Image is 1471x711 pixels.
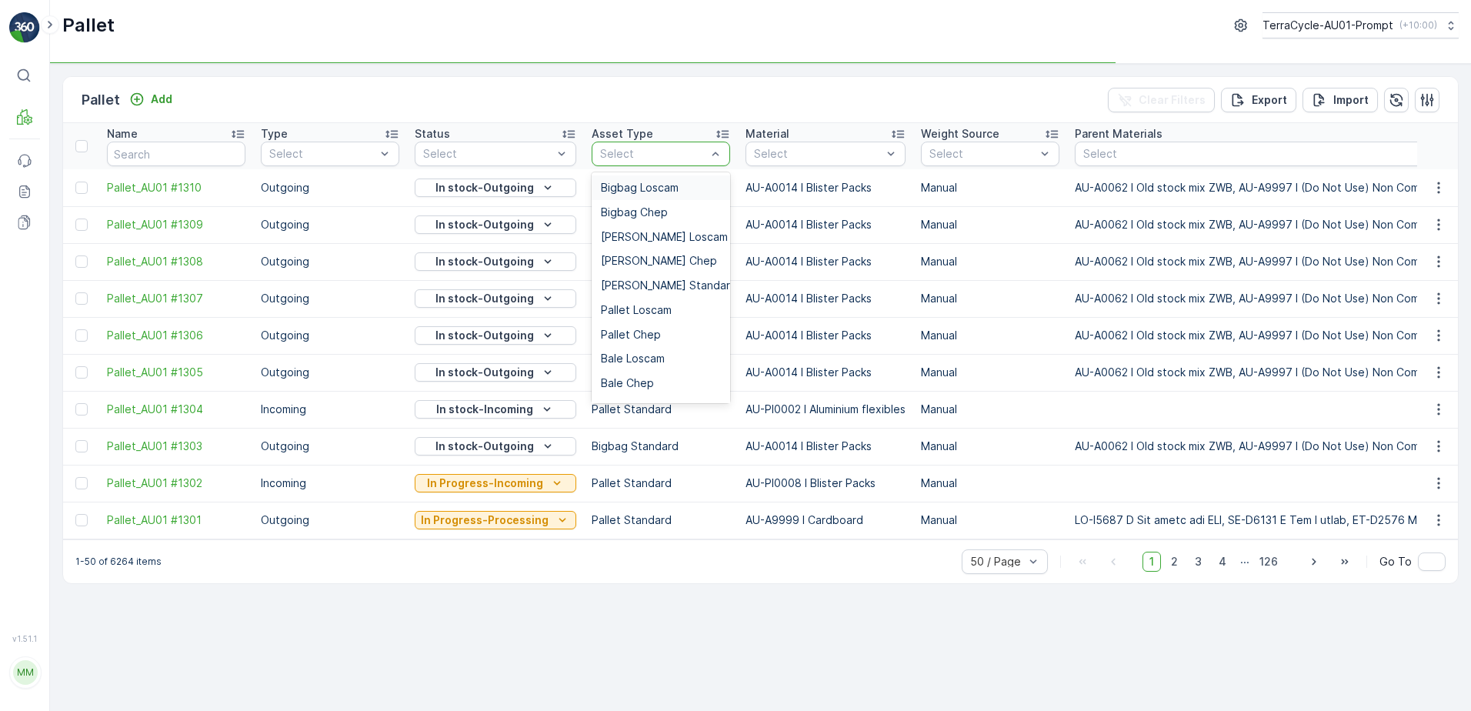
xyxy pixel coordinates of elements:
[1252,92,1287,108] p: Export
[415,179,576,197] button: In stock-Outgoing
[1263,12,1459,38] button: TerraCycle-AU01-Prompt(+10:00)
[1212,552,1233,572] span: 4
[665,13,803,32] p: 1674604878288630G
[107,291,245,306] a: Pallet_AU01 #1307
[261,217,399,232] p: Outgoing
[415,326,576,345] button: In stock-Outgoing
[601,255,717,267] span: [PERSON_NAME] Chep
[1253,552,1285,572] span: 126
[435,254,534,269] p: In stock-Outgoing
[269,146,375,162] p: Select
[746,291,906,306] p: AU-A0014 I Blister Packs
[75,440,88,452] div: Toggle Row Selected
[75,514,88,526] div: Toggle Row Selected
[435,180,534,195] p: In stock-Outgoing
[13,329,95,342] span: Material Type :
[75,556,162,568] p: 1-50 of 6264 items
[1379,554,1412,569] span: Go To
[1188,552,1209,572] span: 3
[107,254,245,269] a: Pallet_AU01 #1308
[75,366,88,379] div: Toggle Row Selected
[592,126,653,142] p: Asset Type
[435,439,534,454] p: In stock-Outgoing
[921,512,1059,528] p: Manual
[1221,88,1296,112] button: Export
[921,126,999,142] p: Weight Source
[107,126,138,142] p: Name
[13,252,51,265] span: Name :
[51,252,168,265] span: 1674604878288630G
[1263,18,1393,33] p: TerraCycle-AU01-Prompt
[107,402,245,417] span: Pallet_AU01 #1304
[261,291,399,306] p: Outgoing
[929,146,1036,162] p: Select
[921,180,1059,195] p: Manual
[261,402,399,417] p: Incoming
[107,328,245,343] span: Pallet_AU01 #1306
[123,90,178,108] button: Add
[601,377,654,389] span: Bale Chep
[9,12,40,43] img: logo
[86,379,109,392] span: 0 kg
[592,402,730,417] p: Pallet Standard
[107,365,245,380] a: Pallet_AU01 #1305
[151,92,172,107] p: Add
[1142,552,1161,572] span: 1
[82,278,118,291] span: [DATE]
[107,142,245,166] input: Search
[75,182,88,194] div: Toggle Row Selected
[107,439,245,454] a: Pallet_AU01 #1303
[436,402,533,417] p: In stock-Incoming
[435,328,534,343] p: In stock-Outgoing
[435,291,534,306] p: In stock-Outgoing
[87,303,124,316] span: 1.36 kg
[746,365,906,380] p: AU-A0014 I Blister Packs
[62,13,115,38] p: Pallet
[415,437,576,456] button: In stock-Outgoing
[75,219,88,231] div: Toggle Row Selected
[261,126,288,142] p: Type
[261,512,399,528] p: Outgoing
[746,217,906,232] p: AU-A0014 I Blister Packs
[746,402,906,417] p: AU-PI0002 I Aluminium flexibles
[754,146,882,162] p: Select
[601,304,672,316] span: Pallet Loscam
[85,354,122,367] span: 1.36 kg
[746,180,906,195] p: AU-A0014 I Blister Packs
[261,328,399,343] p: Outgoing
[1240,552,1249,572] p: ...
[921,365,1059,380] p: Manual
[427,476,543,491] p: In Progress-Incoming
[261,365,399,380] p: Outgoing
[82,89,120,111] p: Pallet
[601,206,668,219] span: Bigbag Chep
[592,476,730,491] p: Pallet Standard
[601,279,737,292] span: [PERSON_NAME] Standard
[13,660,38,685] div: MM
[75,255,88,268] div: Toggle Row Selected
[921,402,1059,417] p: Manual
[592,512,730,528] p: Pallet Standard
[746,439,906,454] p: AU-A0014 I Blister Packs
[423,146,552,162] p: Select
[746,328,906,343] p: AU-A0014 I Blister Packs
[107,217,245,232] a: Pallet_AU01 #1309
[107,180,245,195] a: Pallet_AU01 #1310
[13,278,82,291] span: Arrive Date :
[921,291,1059,306] p: Manual
[75,403,88,416] div: Toggle Row Selected
[415,511,576,529] button: In Progress-Processing
[921,217,1059,232] p: Manual
[107,476,245,491] a: Pallet_AU01 #1302
[415,363,576,382] button: In stock-Outgoing
[1108,88,1215,112] button: Clear Filters
[421,512,549,528] p: In Progress-Processing
[921,476,1059,491] p: Manual
[746,512,906,528] p: AU-A9999 I Cardboard
[261,439,399,454] p: Outgoing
